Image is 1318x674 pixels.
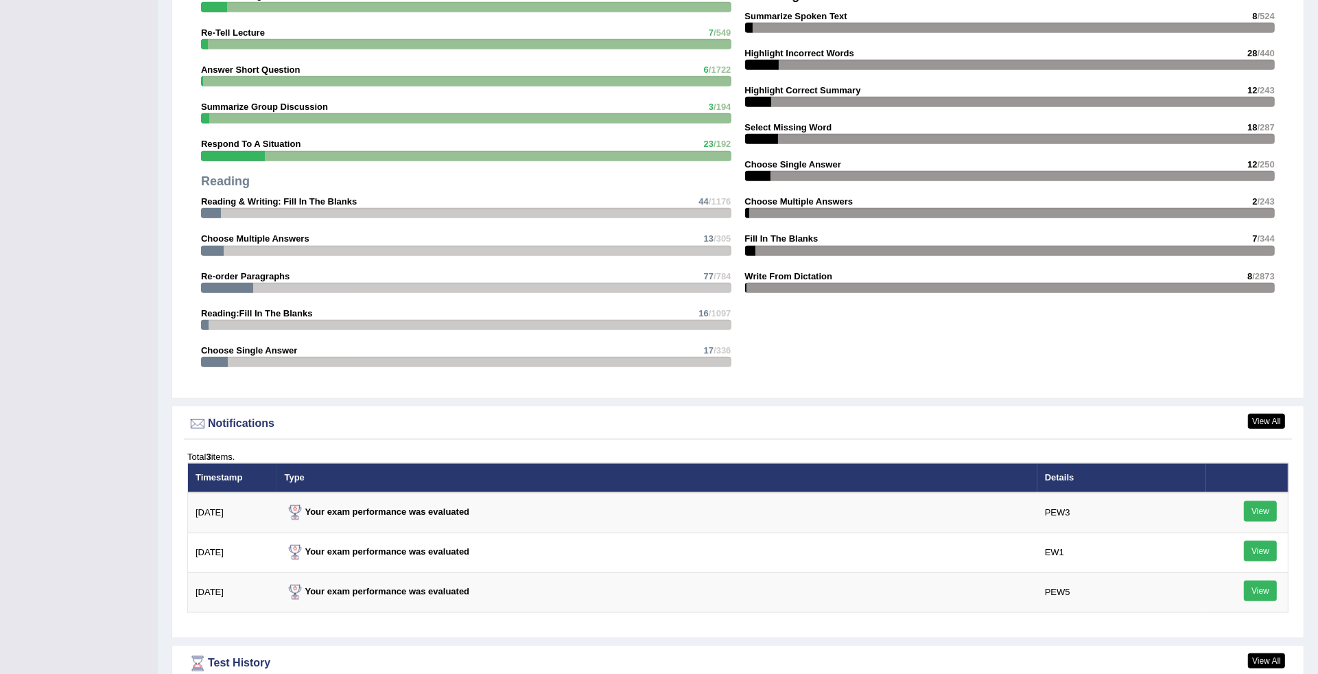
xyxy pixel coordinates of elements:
[704,233,714,244] span: 13
[745,11,847,21] strong: Summarize Spoken Text
[1258,122,1275,132] span: /287
[714,27,731,38] span: /549
[1247,48,1257,58] span: 28
[201,65,300,75] strong: Answer Short Question
[704,271,714,281] span: 77
[188,533,277,572] td: [DATE]
[704,345,714,356] span: 17
[1252,11,1257,21] span: 8
[1258,159,1275,170] span: /250
[709,196,731,207] span: /1176
[201,271,290,281] strong: Re-order Paragraphs
[709,27,714,38] span: 7
[1247,85,1257,95] span: 12
[1247,159,1257,170] span: 12
[1037,463,1206,492] th: Details
[1244,541,1277,561] a: View
[201,102,328,112] strong: Summarize Group Discussion
[714,233,731,244] span: /305
[206,452,211,462] b: 3
[201,345,297,356] strong: Choose Single Answer
[745,48,854,58] strong: Highlight Incorrect Words
[714,139,731,149] span: /192
[1244,501,1277,522] a: View
[709,65,731,75] span: /1722
[1258,48,1275,58] span: /440
[1248,653,1285,669] a: View All
[709,102,714,112] span: 3
[745,122,832,132] strong: Select Missing Word
[201,139,301,149] strong: Respond To A Situation
[1037,533,1206,572] td: EW1
[1037,493,1206,533] td: PEW3
[1258,11,1275,21] span: /524
[187,450,1288,463] div: Total items.
[201,308,313,318] strong: Reading:Fill In The Blanks
[187,414,1288,434] div: Notifications
[1244,581,1277,601] a: View
[709,308,731,318] span: /1097
[745,271,833,281] strong: Write From Dictation
[1258,233,1275,244] span: /344
[201,196,357,207] strong: Reading & Writing: Fill In The Blanks
[745,85,861,95] strong: Highlight Correct Summary
[1247,271,1252,281] span: 8
[1037,572,1206,612] td: PEW5
[745,159,841,170] strong: Choose Single Answer
[745,196,854,207] strong: Choose Multiple Answers
[704,65,709,75] span: 6
[188,463,277,492] th: Timestamp
[704,139,714,149] span: 23
[698,308,708,318] span: 16
[714,102,731,112] span: /194
[188,572,277,612] td: [DATE]
[1248,414,1285,429] a: View All
[1252,233,1257,244] span: 7
[698,196,708,207] span: 44
[201,27,265,38] strong: Re-Tell Lecture
[1252,271,1275,281] span: /2873
[285,586,470,596] strong: Your exam performance was evaluated
[1252,196,1257,207] span: 2
[285,507,470,517] strong: Your exam performance was evaluated
[277,463,1037,492] th: Type
[285,546,470,557] strong: Your exam performance was evaluated
[1247,122,1257,132] span: 18
[188,493,277,533] td: [DATE]
[714,271,731,281] span: /784
[1258,196,1275,207] span: /243
[714,345,731,356] span: /336
[1258,85,1275,95] span: /243
[745,233,819,244] strong: Fill In The Blanks
[201,233,309,244] strong: Choose Multiple Answers
[201,174,250,188] strong: Reading
[187,653,1288,674] div: Test History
